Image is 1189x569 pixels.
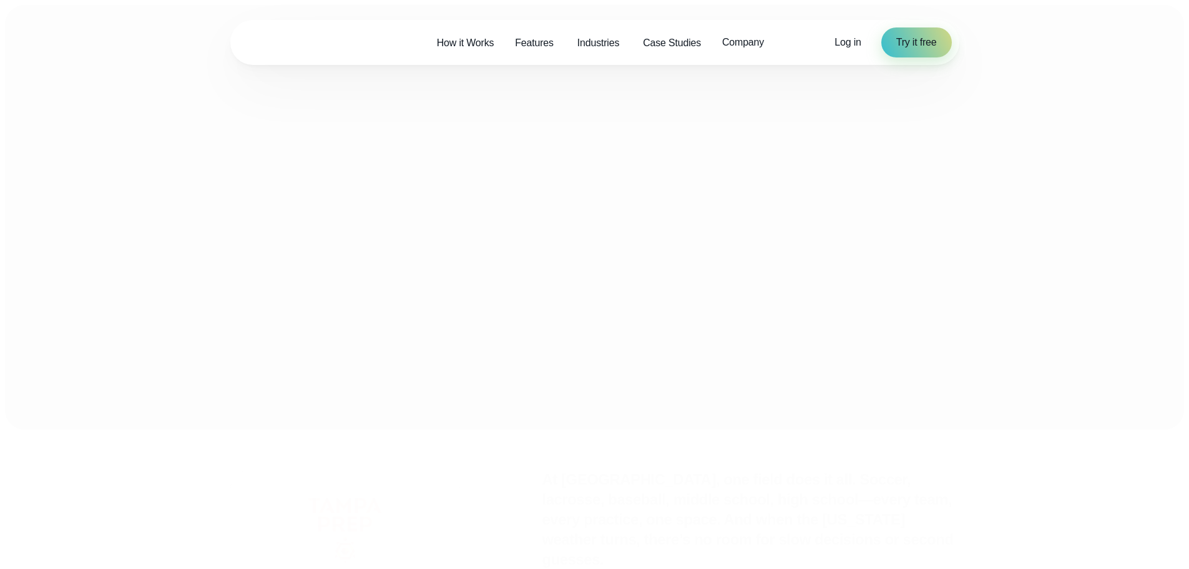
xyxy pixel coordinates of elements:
span: Features [515,36,554,51]
span: Try it free [896,35,937,50]
span: Company [722,35,764,50]
span: Case Studies [643,36,701,51]
span: Log in [834,37,861,47]
span: Industries [577,36,619,51]
span: How it Works [437,36,494,51]
a: Try it free [881,27,952,57]
a: Log in [834,35,861,50]
a: Case Studies [632,30,712,56]
a: How it Works [426,30,505,56]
